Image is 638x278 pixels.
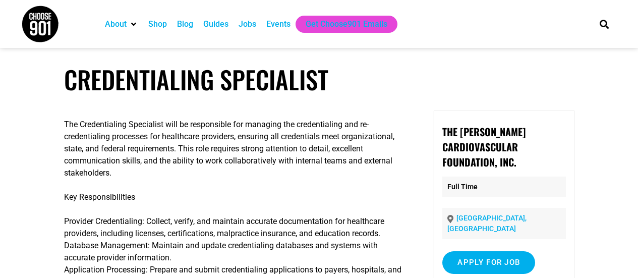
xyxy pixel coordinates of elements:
div: About [100,16,143,33]
a: Events [266,18,291,30]
nav: Main nav [100,16,582,33]
strong: The [PERSON_NAME] Cardiovascular Foundation, Inc. [442,124,526,170]
input: Apply for job [442,251,535,274]
div: Search [596,16,612,32]
p: The Credentialing Specialist will be responsible for managing the credentialing and re-credential... [64,119,409,179]
a: Shop [148,18,167,30]
a: Jobs [239,18,256,30]
a: Blog [177,18,193,30]
a: Get Choose901 Emails [306,18,387,30]
h1: Credentialing Specialist [64,65,574,94]
a: About [105,18,127,30]
a: Guides [203,18,228,30]
p: Full Time [442,177,565,197]
p: Key Responsibilities [64,191,409,203]
a: [GEOGRAPHIC_DATA], [GEOGRAPHIC_DATA] [447,214,527,233]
